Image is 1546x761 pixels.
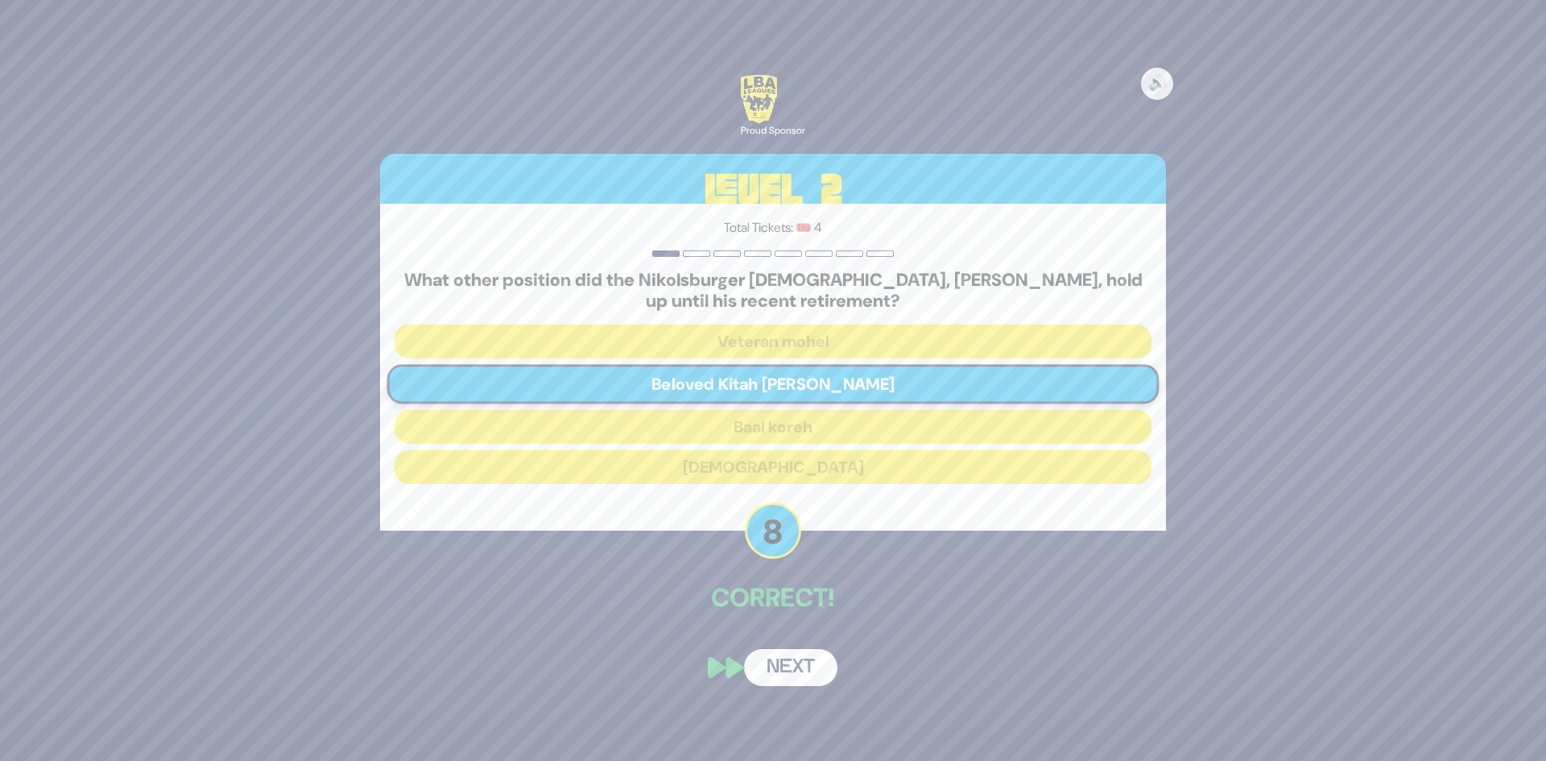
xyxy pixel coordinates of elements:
[744,649,837,686] button: Next
[395,325,1151,358] button: Veteran mohel
[741,123,805,138] div: Proud Sponsor
[395,410,1151,444] button: Baal koreh
[395,218,1151,238] p: Total Tickets: 🎟️ 4
[387,365,1159,404] button: Beloved Kitah [PERSON_NAME]
[745,503,801,559] p: 8
[395,450,1151,484] button: [DEMOGRAPHIC_DATA]
[380,578,1166,617] p: Correct!
[741,75,777,123] img: LBA
[380,154,1166,226] h3: Level 2
[395,270,1151,312] h5: What other position did the Nikolsburger [DEMOGRAPHIC_DATA], [PERSON_NAME], hold up until his rec...
[1141,68,1173,100] button: 🔊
